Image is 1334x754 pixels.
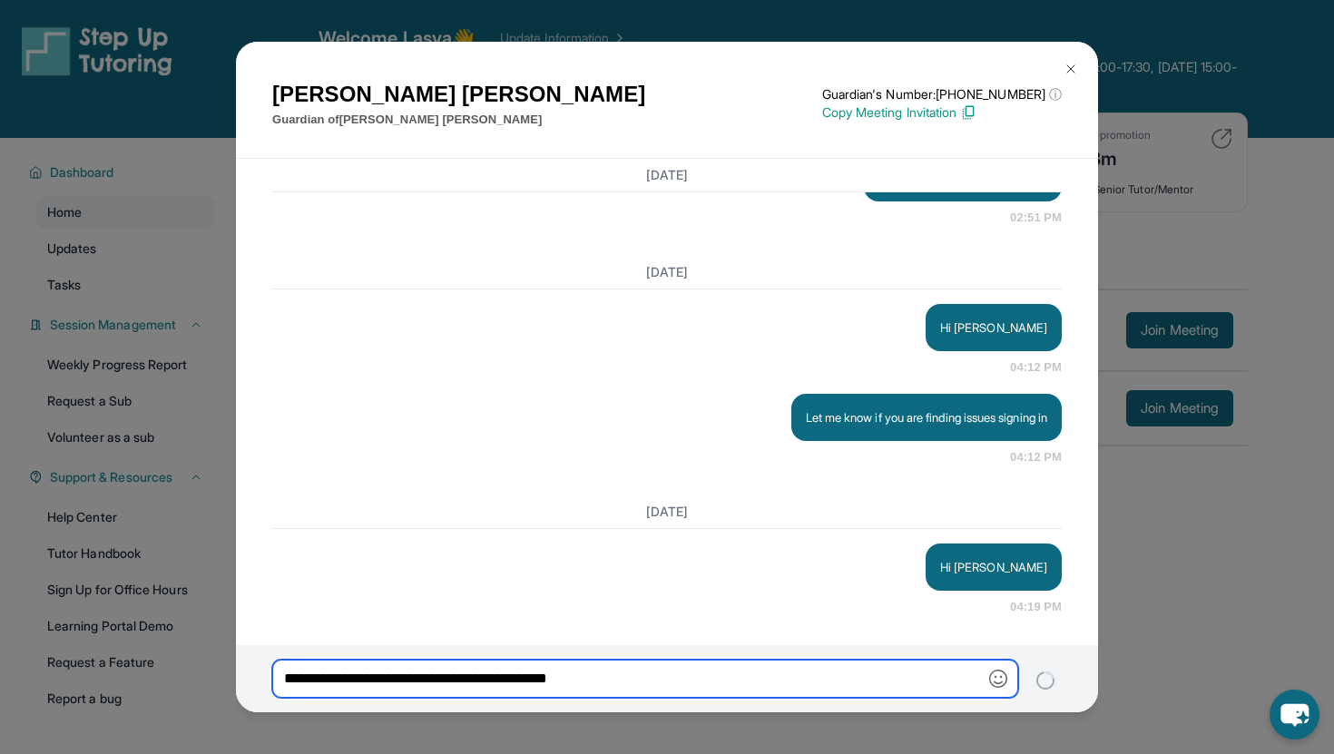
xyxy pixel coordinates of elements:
[1064,62,1078,76] img: Close Icon
[822,103,1062,122] p: Copy Meeting Invitation
[989,670,1007,688] img: Emoji
[940,558,1047,576] p: Hi [PERSON_NAME]
[1270,690,1319,739] button: chat-button
[272,166,1062,184] h3: [DATE]
[1049,85,1062,103] span: ⓘ
[272,111,645,129] p: Guardian of [PERSON_NAME] [PERSON_NAME]
[1010,209,1062,227] span: 02:51 PM
[822,85,1062,103] p: Guardian's Number: [PHONE_NUMBER]
[960,104,976,121] img: Copy Icon
[272,78,645,111] h1: [PERSON_NAME] [PERSON_NAME]
[1010,598,1062,616] span: 04:19 PM
[806,408,1047,426] p: Let me know if you are finding issues signing in
[1010,448,1062,466] span: 04:12 PM
[940,318,1047,337] p: Hi [PERSON_NAME]
[272,263,1062,281] h3: [DATE]
[272,503,1062,521] h3: [DATE]
[1010,358,1062,377] span: 04:12 PM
